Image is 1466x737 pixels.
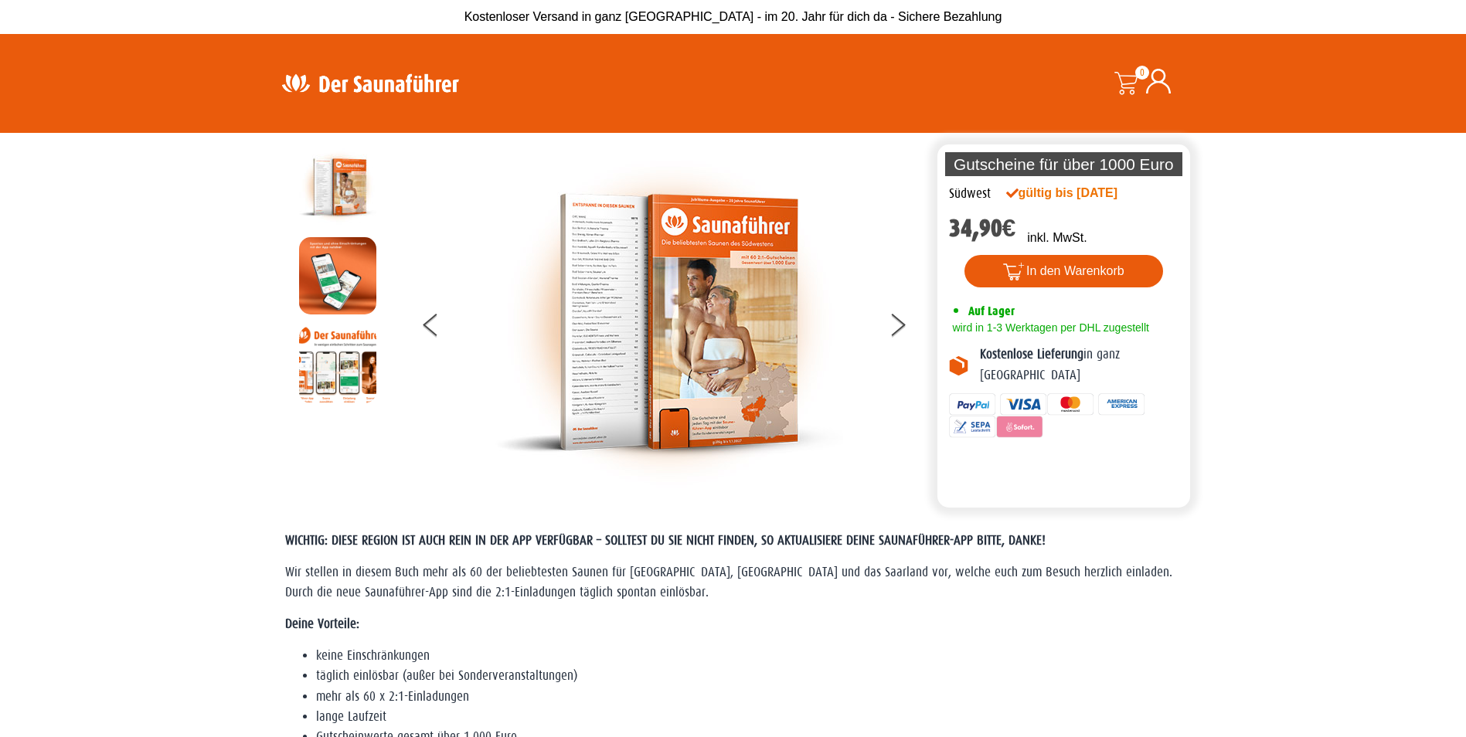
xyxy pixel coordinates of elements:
li: täglich einlösbar (außer bei Sonderveranstaltungen) [316,666,1182,686]
li: keine Einschränkungen [316,646,1182,666]
span: Wir stellen in diesem Buch mehr als 60 der beliebtesten Saunen für [GEOGRAPHIC_DATA], [GEOGRAPHIC... [285,565,1172,599]
bdi: 34,90 [949,214,1016,243]
span: € [1002,214,1016,243]
li: lange Laufzeit [316,707,1182,727]
li: mehr als 60 x 2:1-Einladungen [316,687,1182,707]
b: Kostenlose Lieferung [980,347,1083,362]
img: der-saunafuehrer-2025-suedwest [299,148,376,226]
span: WICHTIG: DIESE REGION IST AUCH REIN IN DER APP VERFÜGBAR – SOLLTEST DU SIE NICHT FINDEN, SO AKTUA... [285,533,1046,548]
p: Gutscheine für über 1000 Euro [945,152,1183,176]
p: inkl. MwSt. [1027,229,1087,247]
p: in ganz [GEOGRAPHIC_DATA] [980,345,1179,385]
span: 0 [1135,66,1149,80]
span: Kostenloser Versand in ganz [GEOGRAPHIC_DATA] - im 20. Jahr für dich da - Sichere Bezahlung [464,10,1002,23]
div: Südwest [949,184,991,204]
span: wird in 1-3 Werktagen per DHL zugestellt [949,321,1149,334]
span: Auf Lager [968,304,1015,318]
div: gültig bis [DATE] [1006,184,1151,202]
img: Anleitung7tn [299,326,376,403]
img: MOCKUP-iPhone_regional [299,237,376,314]
img: der-saunafuehrer-2025-suedwest [495,148,843,496]
button: In den Warenkorb [964,255,1163,287]
strong: Deine Vorteile: [285,616,359,631]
